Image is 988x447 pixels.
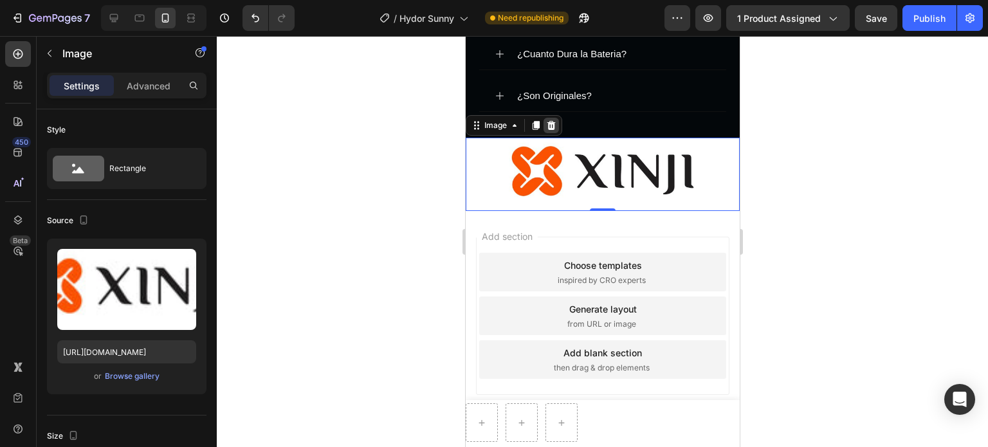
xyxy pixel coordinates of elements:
p: Settings [64,79,100,93]
div: Rectangle [109,154,188,183]
span: 1 product assigned [737,12,821,25]
button: Publish [902,5,956,31]
img: preview-image [57,249,196,330]
div: Publish [913,12,946,25]
span: or [94,369,102,384]
button: 1 product assigned [726,5,850,31]
div: Open Intercom Messenger [944,384,975,415]
button: Browse gallery [104,370,160,383]
div: Size [47,428,81,445]
button: 7 [5,5,96,31]
span: Save [866,13,887,24]
p: Advanced [127,79,170,93]
div: 450 [12,137,31,147]
iframe: Design area [466,36,740,447]
div: Beta [10,235,31,246]
span: / [394,12,397,25]
p: Image [62,46,172,61]
div: Style [47,124,66,136]
div: Source [47,212,91,230]
span: Need republishing [498,12,563,24]
p: 7 [84,10,90,26]
input: https://example.com/image.jpg [57,340,196,363]
span: Hydor Sunny [399,12,454,25]
button: Save [855,5,897,31]
div: Undo/Redo [242,5,295,31]
div: Browse gallery [105,370,160,382]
